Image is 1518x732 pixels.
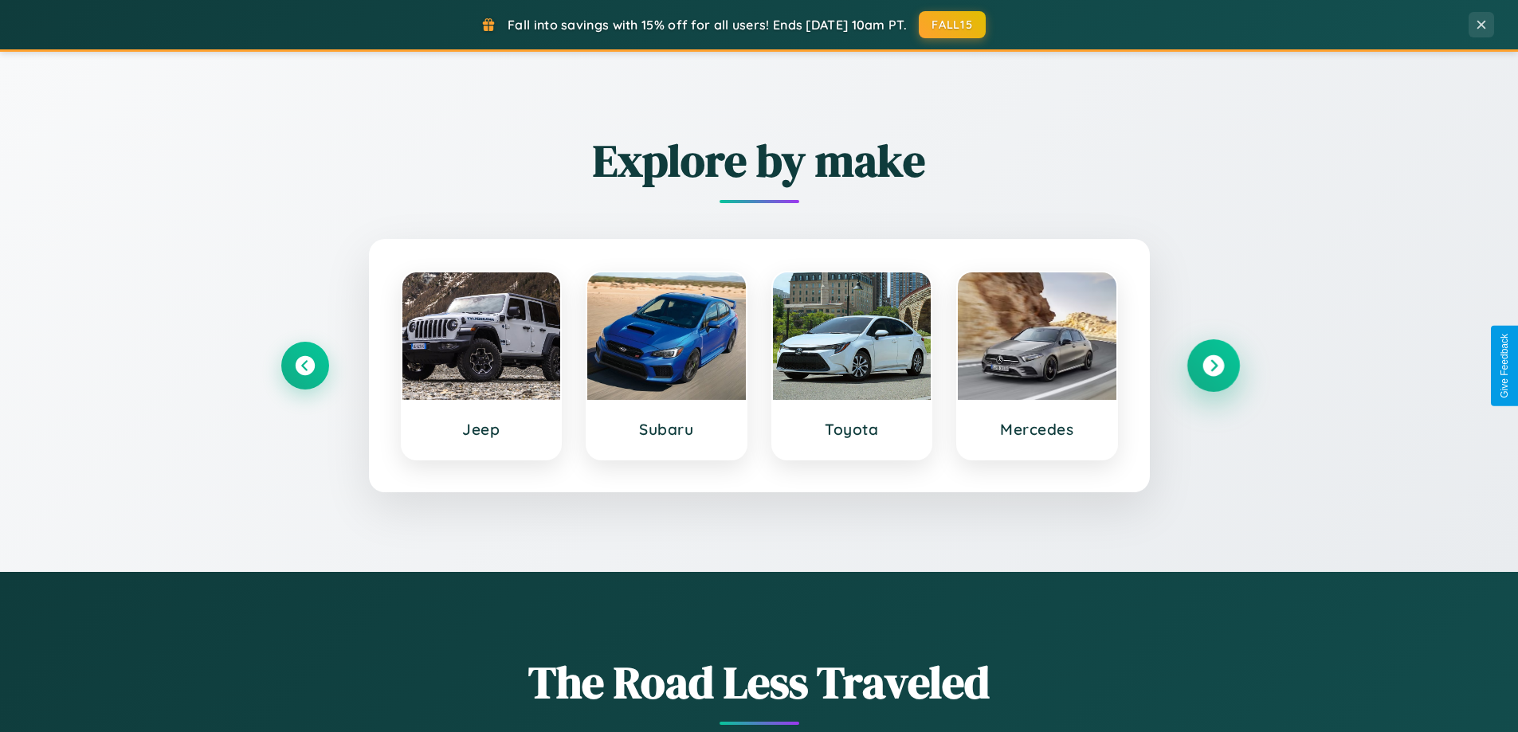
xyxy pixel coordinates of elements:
[418,420,545,439] h3: Jeep
[789,420,916,439] h3: Toyota
[1499,334,1510,398] div: Give Feedback
[974,420,1100,439] h3: Mercedes
[281,652,1238,713] h1: The Road Less Traveled
[919,11,986,38] button: FALL15
[603,420,730,439] h3: Subaru
[281,130,1238,191] h2: Explore by make
[508,17,907,33] span: Fall into savings with 15% off for all users! Ends [DATE] 10am PT.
